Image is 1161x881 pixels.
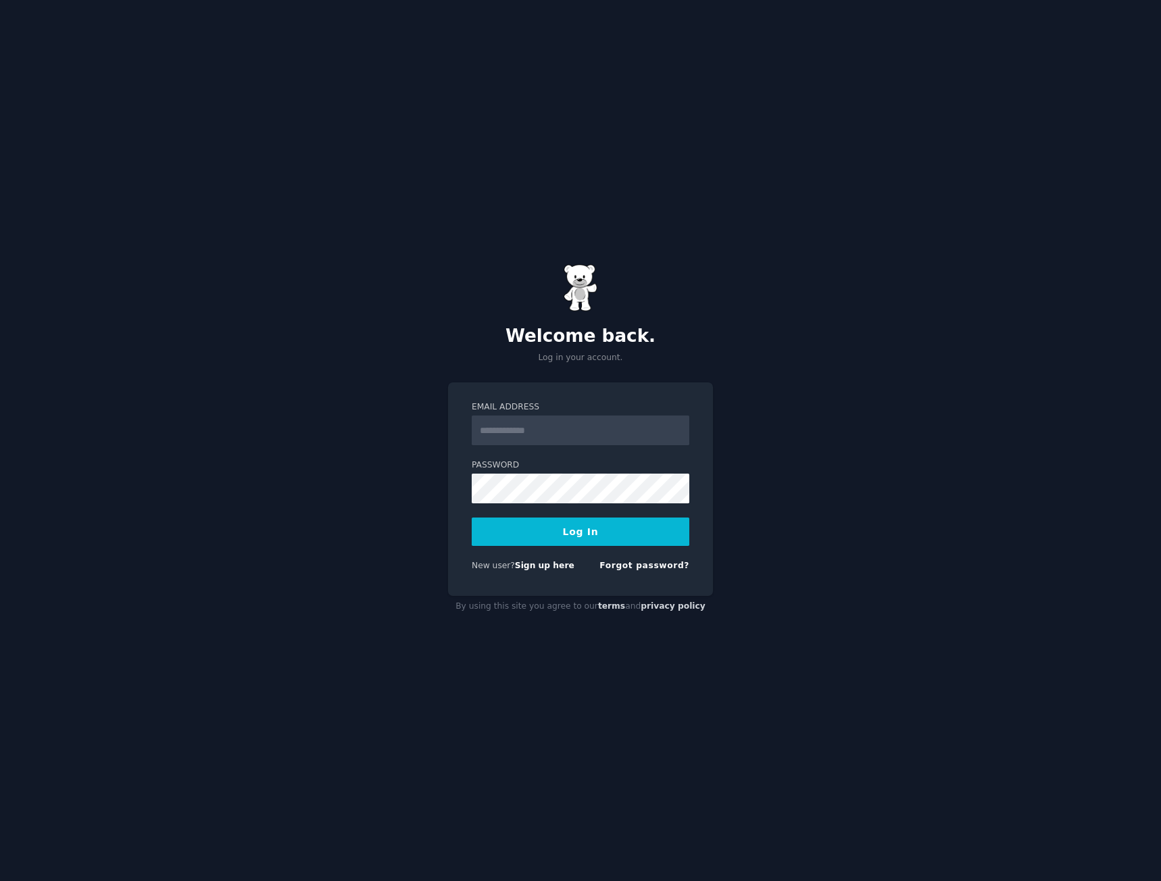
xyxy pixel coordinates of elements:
button: Log In [472,518,689,546]
label: Email Address [472,401,689,413]
h2: Welcome back. [448,326,713,347]
a: terms [598,601,625,611]
a: Forgot password? [599,561,689,570]
a: privacy policy [641,601,706,611]
p: Log in your account. [448,352,713,364]
label: Password [472,459,689,472]
img: Gummy Bear [564,264,597,311]
span: New user? [472,561,515,570]
a: Sign up here [515,561,574,570]
div: By using this site you agree to our and [448,596,713,618]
